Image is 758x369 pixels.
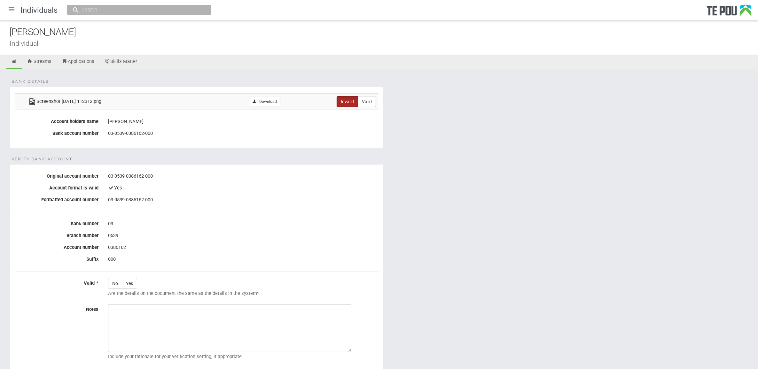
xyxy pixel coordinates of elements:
[10,116,103,124] label: Account holders name
[337,96,358,107] label: Invalid
[108,219,379,229] div: 03
[10,183,103,191] label: Account format is valid
[10,230,103,238] label: Branch number
[108,128,379,139] div: 03-0539-0386162-000
[86,306,98,312] span: Notes
[108,171,379,182] div: 03-0539-0386162-000
[100,55,142,69] a: Skills Matter
[108,183,379,194] div: Yes
[57,55,99,69] a: Applications
[249,97,280,106] a: Download
[108,116,379,127] div: [PERSON_NAME]
[10,171,103,179] label: Original account number
[108,290,379,296] p: Are the details on the document the same as the details in the system?
[23,55,56,69] a: Streams
[10,128,103,136] label: Bank account number
[12,156,72,162] span: Verify Bank Account
[122,278,137,289] label: Yes
[10,254,103,262] label: Suffix
[108,354,379,359] p: Include your rationale for your verification setting, if appropriate
[108,230,379,241] div: 0539
[10,25,758,39] div: [PERSON_NAME]
[108,278,122,289] label: No
[26,93,194,110] td: Screenshot [DATE] 112312.png
[10,219,103,227] label: Bank number
[80,6,192,13] input: Search
[10,242,103,250] label: Account number
[10,40,758,47] div: Individual
[108,254,379,265] div: 000
[108,195,379,205] div: 03-0539-0386162-000
[108,242,379,253] div: 0386162
[10,195,103,203] label: Formatted account number
[358,96,376,107] label: Valid
[84,280,95,286] span: Valid
[12,79,49,84] span: Bank details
